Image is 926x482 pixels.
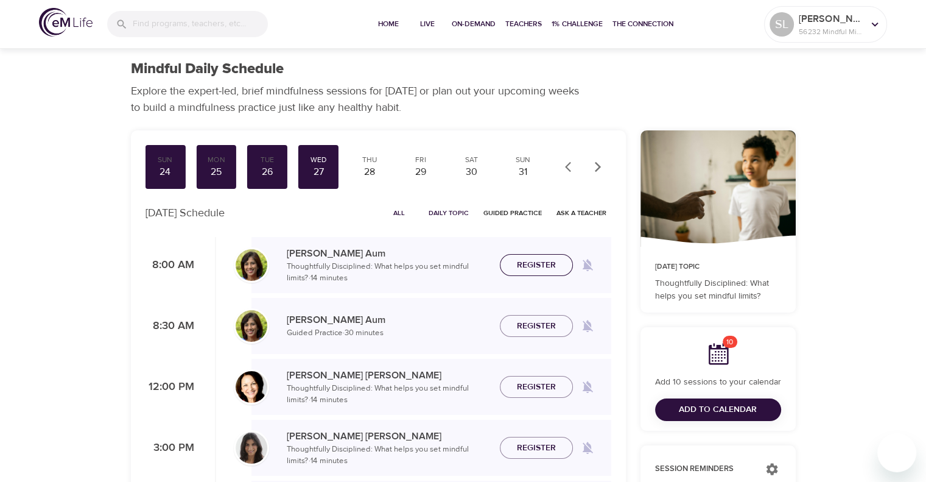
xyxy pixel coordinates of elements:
[655,399,781,421] button: Add to Calendar
[655,463,753,475] p: Session Reminders
[287,368,490,383] p: [PERSON_NAME] [PERSON_NAME]
[552,204,611,222] button: Ask a Teacher
[483,207,542,219] span: Guided Practice
[201,155,231,165] div: Mon
[452,18,496,30] span: On-Demand
[552,18,603,30] span: 1% Challenge
[374,18,403,30] span: Home
[500,315,573,338] button: Register
[505,18,542,30] span: Teachers
[236,371,267,403] img: Laurie_Weisman-min.jpg
[799,12,863,26] p: [PERSON_NAME]
[457,155,487,165] div: Sat
[303,165,334,179] div: 27
[500,254,573,277] button: Register
[236,249,267,281] img: Alisha%20Aum%208-9-21.jpg
[405,155,436,165] div: Fri
[877,433,916,472] iframe: Button to launch messaging window
[405,165,436,179] div: 29
[236,432,267,464] img: Lara_Sragow-min.jpg
[287,246,490,261] p: [PERSON_NAME] Aum
[287,313,490,327] p: [PERSON_NAME] Aum
[573,250,602,280] span: Remind me when a class goes live every Wednesday at 8:00 AM
[655,277,781,303] p: Thoughtfully Disciplined: What helps you set mindful limits?
[799,26,863,37] p: 56232 Mindful Minutes
[146,257,194,274] p: 8:00 AM
[354,165,385,179] div: 28
[424,204,474,222] button: Daily Topic
[655,376,781,389] p: Add 10 sessions to your calendar
[236,310,267,342] img: Alisha%20Aum%208-9-21.jpg
[723,336,737,348] span: 10
[131,60,284,78] h1: Mindful Daily Schedule
[508,155,538,165] div: Sun
[385,207,414,219] span: All
[201,165,231,179] div: 25
[39,8,93,37] img: logo
[573,372,602,402] span: Remind me when a class goes live every Wednesday at 12:00 PM
[508,165,538,179] div: 31
[573,433,602,463] span: Remind me when a class goes live every Wednesday at 3:00 PM
[150,155,181,165] div: Sun
[479,204,547,222] button: Guided Practice
[287,444,490,467] p: Thoughtfully Disciplined: What helps you set mindful limits? · 14 minutes
[457,165,487,179] div: 30
[150,165,181,179] div: 24
[517,441,556,456] span: Register
[517,319,556,334] span: Register
[287,383,490,406] p: Thoughtfully Disciplined: What helps you set mindful limits? · 14 minutes
[287,327,490,339] p: Guided Practice · 30 minutes
[517,380,556,395] span: Register
[500,376,573,399] button: Register
[131,83,588,116] p: Explore the expert-led, brief mindfulness sessions for [DATE] or plan out your upcoming weeks to ...
[287,261,490,285] p: Thoughtfully Disciplined: What helps you set mindful limits? · 14 minutes
[252,155,282,165] div: Tue
[679,402,757,417] span: Add to Calendar
[770,12,794,37] div: SL
[146,440,194,456] p: 3:00 PM
[146,205,225,221] p: [DATE] Schedule
[133,11,268,37] input: Find programs, teachers, etc...
[380,204,419,222] button: All
[573,311,602,341] span: Remind me when a class goes live every Wednesday at 8:30 AM
[354,155,385,165] div: Thu
[517,258,556,273] span: Register
[146,379,194,395] p: 12:00 PM
[146,318,194,335] p: 8:30 AM
[429,207,469,219] span: Daily Topic
[413,18,442,30] span: Live
[655,261,781,272] p: [DATE] Topic
[500,437,573,459] button: Register
[556,207,606,219] span: Ask a Teacher
[612,18,673,30] span: The Connection
[287,429,490,444] p: [PERSON_NAME] [PERSON_NAME]
[252,165,282,179] div: 26
[303,155,334,165] div: Wed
